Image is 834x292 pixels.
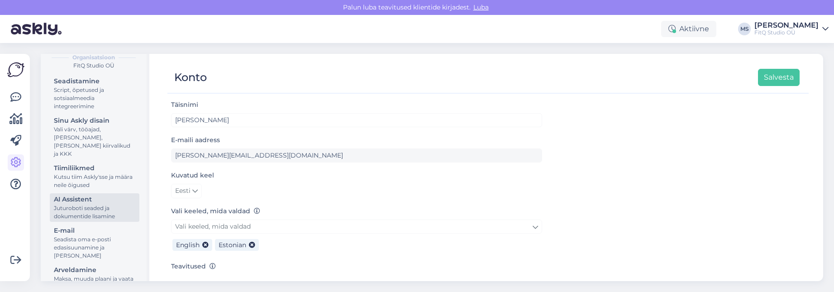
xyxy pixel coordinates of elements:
label: Teavitused [171,262,216,271]
button: Salvesta [758,69,800,86]
div: Kutsu tiim Askly'sse ja määra neile õigused [54,173,135,189]
span: Vali keeled, mida valdad [175,222,251,230]
label: Kuvatud keel [171,171,214,180]
div: Konto [174,69,207,86]
span: English [176,241,200,249]
div: Arveldamine [54,265,135,275]
img: Askly Logo [7,61,24,78]
div: FitQ Studio OÜ [48,62,139,70]
b: Organisatsioon [72,53,115,62]
input: Sisesta e-maili aadress [171,148,542,163]
div: Maksa, muuda plaani ja vaata arveid [54,275,135,291]
div: E-mail [54,226,135,235]
label: Vali keeled, mida valdad [171,206,260,216]
div: Tiimiliikmed [54,163,135,173]
a: AI AssistentJuturoboti seaded ja dokumentide lisamine [50,193,139,222]
div: Aktiivne [661,21,716,37]
a: Eesti [171,184,202,198]
div: Sinu Askly disain [54,116,135,125]
span: Estonian [219,241,246,249]
label: E-maili aadress [171,135,220,145]
a: Vali keeled, mida valdad [171,220,542,234]
a: SeadistamineScript, õpetused ja sotsiaalmeedia integreerimine [50,75,139,112]
span: Luba [471,3,491,11]
div: [PERSON_NAME] [754,22,819,29]
a: Sinu Askly disainVali värv, tööajad, [PERSON_NAME], [PERSON_NAME] kiirvalikud ja KKK [50,115,139,159]
a: E-mailSeadista oma e-posti edasisuunamine ja [PERSON_NAME] [50,225,139,261]
div: MS [738,23,751,35]
div: Vali värv, tööajad, [PERSON_NAME], [PERSON_NAME] kiirvalikud ja KKK [54,125,135,158]
a: TiimiliikmedKutsu tiim Askly'sse ja määra neile õigused [50,162,139,191]
div: Script, õpetused ja sotsiaalmeedia integreerimine [54,86,135,110]
a: [PERSON_NAME]FitQ Studio OÜ [754,22,829,36]
label: Täisnimi [171,100,198,110]
div: Juturoboti seaded ja dokumentide lisamine [54,204,135,220]
div: Seadistamine [54,77,135,86]
input: Sisesta nimi [171,113,542,127]
div: Seadista oma e-posti edasisuunamine ja [PERSON_NAME] [54,235,135,260]
div: FitQ Studio OÜ [754,29,819,36]
div: AI Assistent [54,195,135,204]
span: Eesti [175,186,191,196]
